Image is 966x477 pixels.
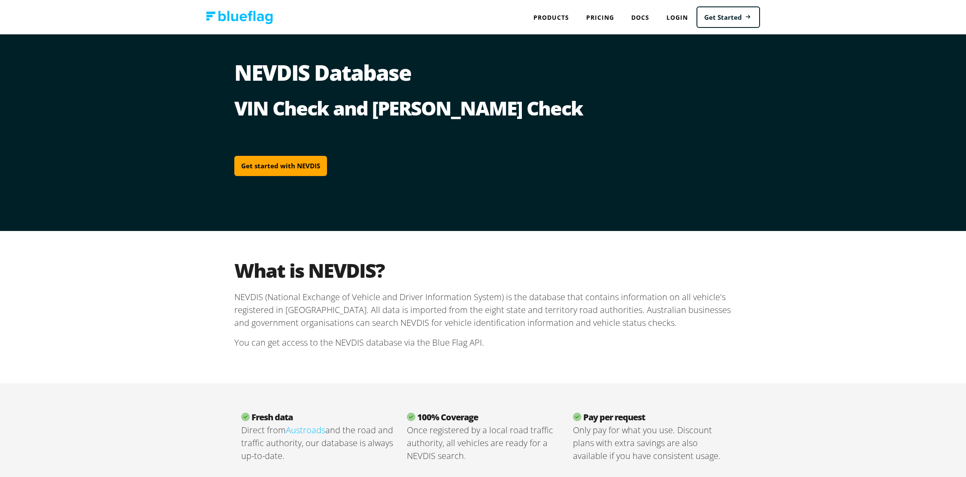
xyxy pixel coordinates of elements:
[286,424,325,436] a: Austroads
[234,258,732,282] h2: What is NEVDIS?
[206,11,273,24] img: Blue Flag logo
[578,9,623,26] a: Pricing
[407,411,559,424] h3: 100% Coverage
[407,424,559,462] p: Once registered by a local road traffic authority, all vehicles are ready for a NEVDIS search.
[696,6,760,28] a: Get Started
[525,9,578,26] div: Products
[234,329,732,356] p: You can get access to the NEVDIS database via the Blue Flag API.
[234,96,732,120] h2: VIN Check and [PERSON_NAME] Check
[241,424,394,462] p: Direct from and the road and traffic authority, our database is always up-to-date.
[234,62,732,96] h1: NEVDIS Database
[573,424,725,462] p: Only pay for what you use. Discount plans with extra savings are also available if you have consi...
[573,411,725,424] h3: Pay per request
[241,411,394,424] h3: Fresh data
[234,156,327,176] a: Get started with NEVDIS
[658,9,696,26] a: Login to Blue Flag application
[234,291,732,329] p: NEVDIS (National Exchange of Vehicle and Driver Information System) is the database that contains...
[623,9,658,26] a: Docs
